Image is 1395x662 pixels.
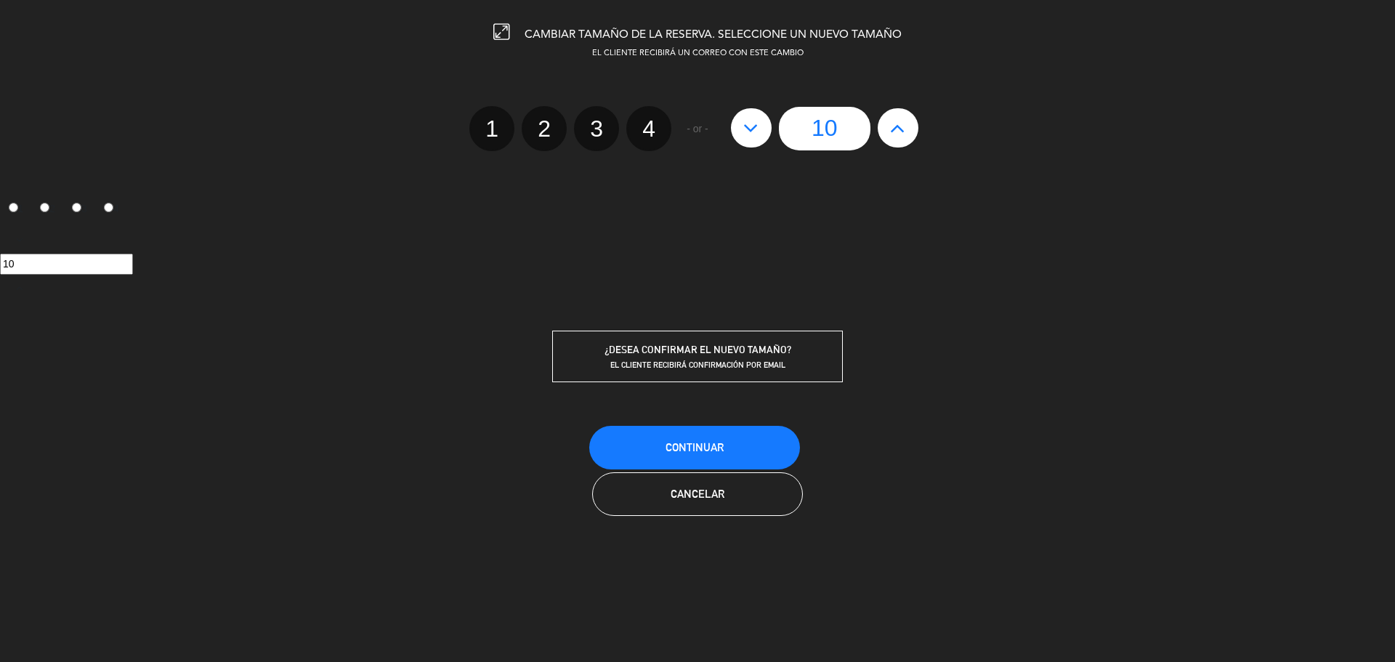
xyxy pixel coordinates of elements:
label: 2 [522,106,567,151]
label: 1 [469,106,514,151]
span: EL CLIENTE RECIBIRÁ CONFIRMACIÓN POR EMAIL [610,360,785,370]
input: 3 [72,203,81,212]
span: - or - [687,121,708,137]
span: ¿DESEA CONFIRMAR EL NUEVO TAMAÑO? [604,344,791,355]
span: Cancelar [671,488,724,500]
label: 2 [32,197,64,222]
span: Continuar [666,441,724,453]
span: CAMBIAR TAMAÑO DE LA RESERVA. SELECCIONE UN NUEVO TAMAÑO [525,29,902,41]
input: 1 [9,203,18,212]
button: Continuar [589,426,800,469]
span: EL CLIENTE RECIBIRÁ UN CORREO CON ESTE CAMBIO [592,49,804,57]
input: 4 [104,203,113,212]
label: 4 [95,197,127,222]
input: 2 [40,203,49,212]
label: 4 [626,106,671,151]
label: 3 [64,197,96,222]
button: Cancelar [592,472,803,516]
label: 3 [574,106,619,151]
